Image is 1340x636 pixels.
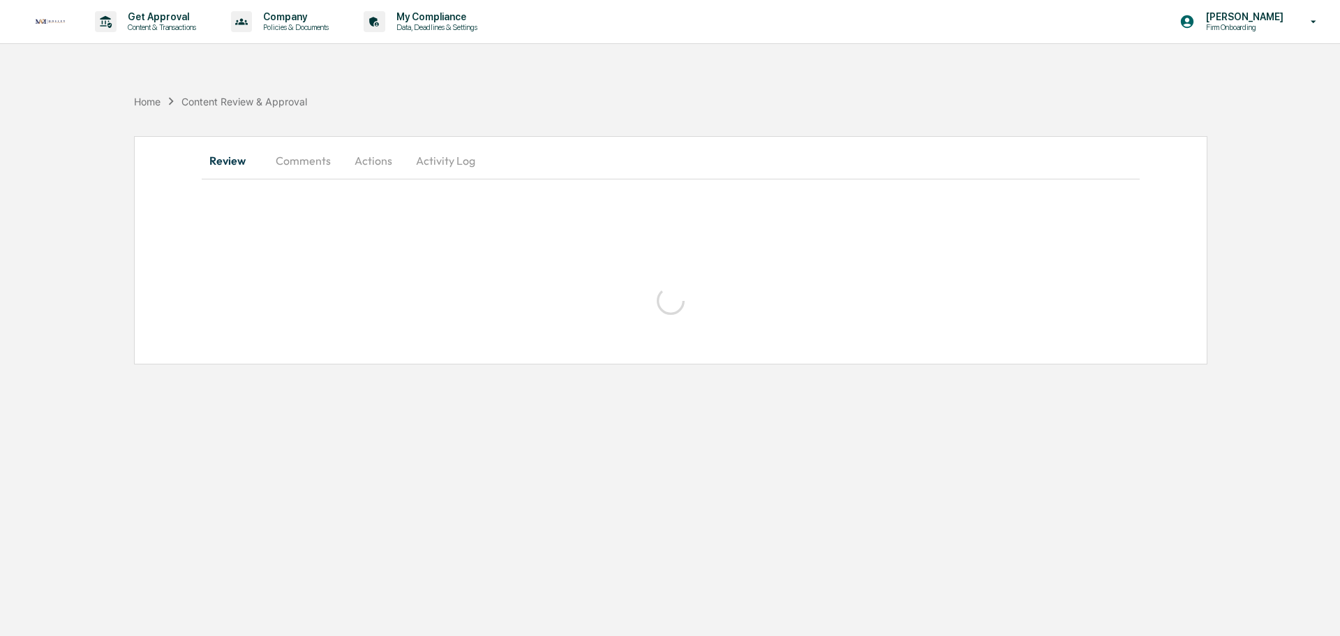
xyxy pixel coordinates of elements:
[202,144,265,177] button: Review
[342,144,405,177] button: Actions
[117,11,203,22] p: Get Approval
[385,11,484,22] p: My Compliance
[252,11,336,22] p: Company
[252,22,336,32] p: Policies & Documents
[405,144,486,177] button: Activity Log
[181,96,307,108] div: Content Review & Approval
[1195,22,1290,32] p: Firm Onboarding
[117,22,203,32] p: Content & Transactions
[202,144,1140,177] div: secondary tabs example
[265,144,342,177] button: Comments
[1195,11,1290,22] p: [PERSON_NAME]
[33,17,67,27] img: logo
[134,96,161,108] div: Home
[385,22,484,32] p: Data, Deadlines & Settings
